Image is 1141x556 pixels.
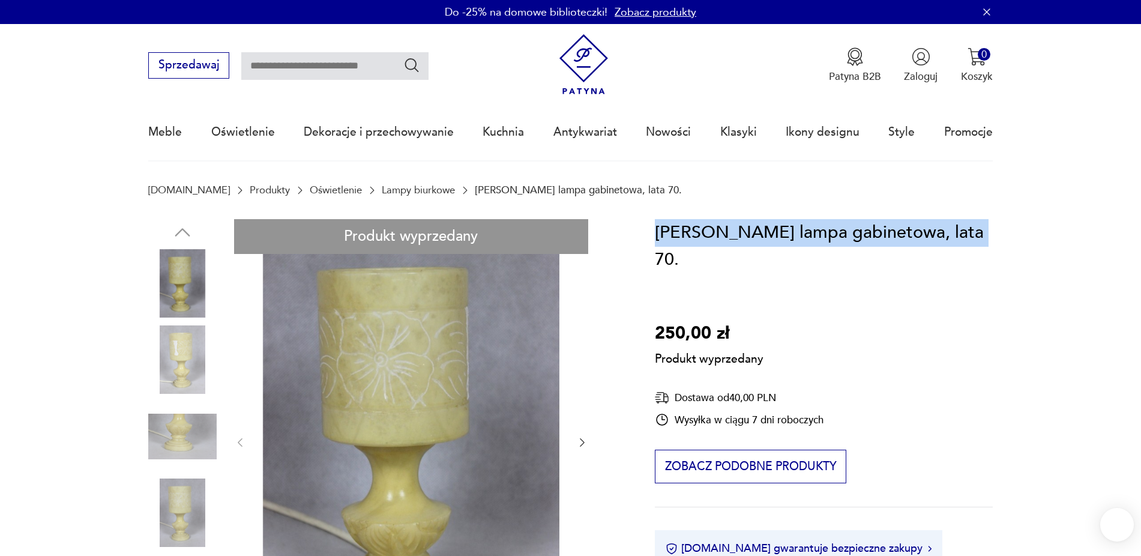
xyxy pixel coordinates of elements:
[904,47,938,83] button: Zaloguj
[445,5,607,20] p: Do -25% na domowe biblioteczki!
[655,450,846,483] button: Zobacz podobne produkty
[904,70,938,83] p: Zaloguj
[310,184,362,196] a: Oświetlenie
[148,61,229,71] a: Sprzedawaj
[829,70,881,83] p: Patyna B2B
[786,104,860,160] a: Ikony designu
[978,48,990,61] div: 0
[382,184,455,196] a: Lampy biurkowe
[720,104,757,160] a: Klasyki
[148,52,229,79] button: Sprzedawaj
[666,543,678,555] img: Ikona certyfikatu
[655,390,669,405] img: Ikona dostawy
[829,47,881,83] button: Patyna B2B
[148,184,230,196] a: [DOMAIN_NAME]
[655,347,763,367] p: Produkt wyprzedany
[666,541,932,556] button: [DOMAIN_NAME] gwarantuje bezpieczne zakupy
[655,412,823,427] div: Wysyłka w ciągu 7 dni roboczych
[211,104,275,160] a: Oświetlenie
[148,104,182,160] a: Meble
[615,5,696,20] a: Zobacz produkty
[944,104,993,160] a: Promocje
[304,104,454,160] a: Dekoracje i przechowywanie
[483,104,524,160] a: Kuchnia
[968,47,986,66] img: Ikona koszyka
[655,320,763,348] p: 250,00 zł
[250,184,290,196] a: Produkty
[403,56,421,74] button: Szukaj
[829,47,881,83] a: Ikona medaluPatyna B2B
[475,184,682,196] p: [PERSON_NAME] lampa gabinetowa, lata 70.
[553,34,614,95] img: Patyna - sklep z meblami i dekoracjami vintage
[655,219,993,274] h1: [PERSON_NAME] lampa gabinetowa, lata 70.
[553,104,617,160] a: Antykwariat
[928,546,932,552] img: Ikona strzałki w prawo
[912,47,930,66] img: Ikonka użytkownika
[961,47,993,83] button: 0Koszyk
[888,104,915,160] a: Style
[1100,508,1134,542] iframe: Smartsupp widget button
[961,70,993,83] p: Koszyk
[646,104,691,160] a: Nowości
[655,390,823,405] div: Dostawa od 40,00 PLN
[846,47,864,66] img: Ikona medalu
